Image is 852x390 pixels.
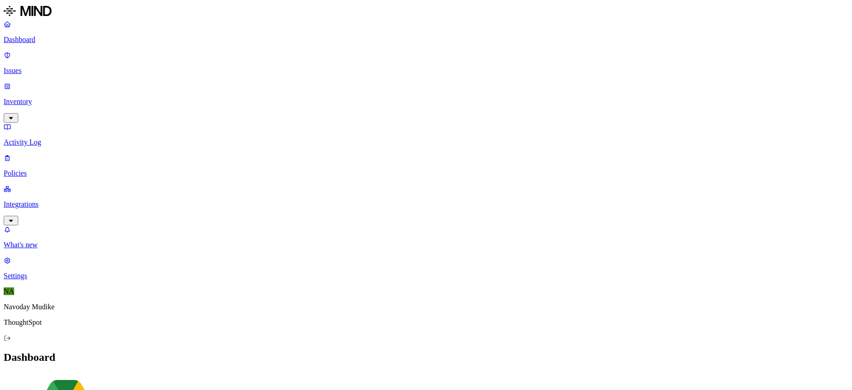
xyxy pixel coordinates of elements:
p: Settings [4,272,848,280]
span: NA [4,287,14,295]
p: Integrations [4,200,848,208]
a: Integrations [4,185,848,224]
a: Activity Log [4,123,848,146]
img: MIND [4,4,52,18]
p: Dashboard [4,36,848,44]
a: Policies [4,154,848,177]
a: Issues [4,51,848,75]
a: Inventory [4,82,848,121]
h2: Dashboard [4,351,848,364]
a: Dashboard [4,20,848,44]
a: MIND [4,4,848,20]
p: Inventory [4,98,848,106]
a: What's new [4,225,848,249]
p: Activity Log [4,138,848,146]
p: ThoughtSpot [4,318,848,327]
p: Issues [4,67,848,75]
p: Policies [4,169,848,177]
a: Settings [4,256,848,280]
p: What's new [4,241,848,249]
